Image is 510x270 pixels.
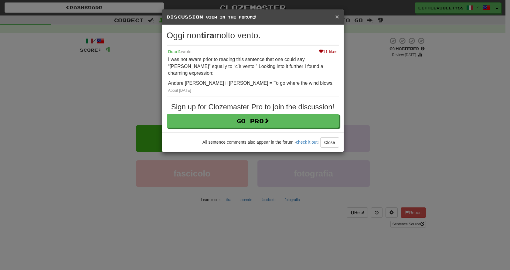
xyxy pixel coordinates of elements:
[167,14,339,20] h5: Discussion
[167,114,339,128] a: Go Pro
[320,137,339,148] button: Close
[168,88,191,93] a: About [DATE]
[167,103,339,111] h3: Sign up for Clozemaster Pro to join the discussion!
[168,49,338,55] div: wrote:
[335,13,339,20] span: ×
[168,80,338,87] p: Andare [PERSON_NAME] il [PERSON_NAME] = To go where the wind blows.
[319,49,337,55] div: 11 likes
[168,49,181,54] a: Dcarl1
[201,31,214,40] strong: tira
[206,15,256,19] a: View in the forum
[335,13,339,20] button: Close
[167,29,339,42] div: Oggi non molto vento.
[296,140,318,145] a: check it out
[202,140,319,145] span: All sentence comments also appear in the forum - !
[168,56,338,77] p: I was not aware prior to reading this sentence that one could say “[PERSON_NAME]” equally to “c’è...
